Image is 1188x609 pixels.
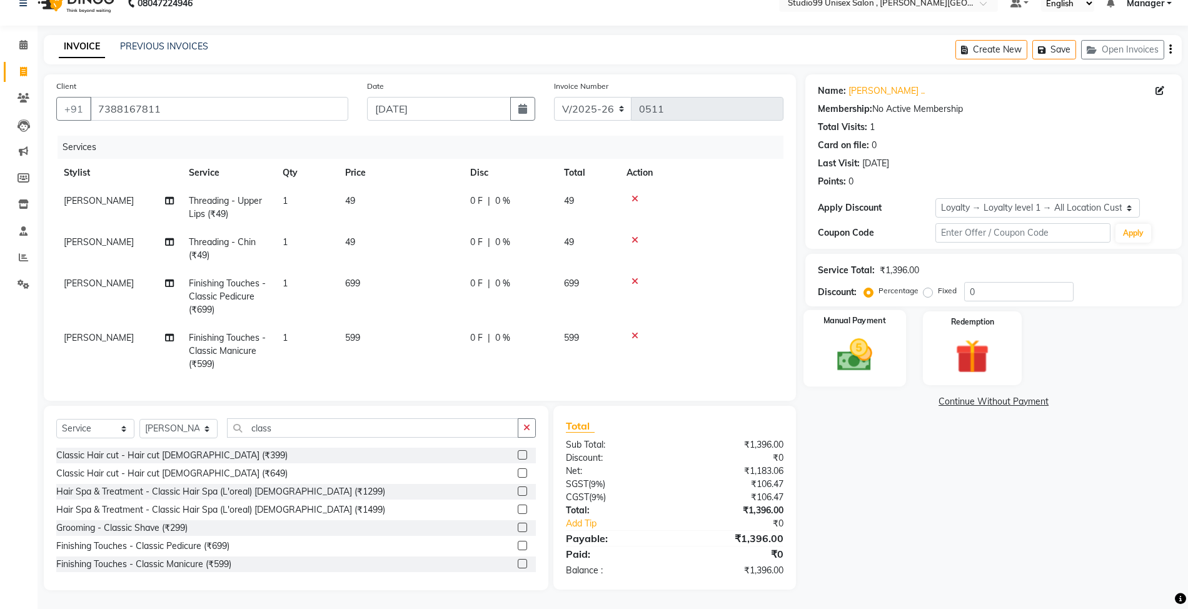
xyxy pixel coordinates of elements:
div: Services [58,136,793,159]
div: Net: [556,465,675,478]
div: Classic Hair cut - Hair cut [DEMOGRAPHIC_DATA] (₹399) [56,449,288,462]
span: 49 [564,195,574,206]
span: 699 [345,278,360,289]
button: Apply [1115,224,1151,243]
span: 1 [283,332,288,343]
span: 0 % [495,277,510,290]
div: ( ) [556,491,675,504]
a: Add Tip [556,517,695,530]
span: Finishing Touches - Classic Manicure (₹599) [189,332,266,370]
span: 1 [283,278,288,289]
div: Hair Spa & Treatment - Classic Hair Spa (L'oreal) [DEMOGRAPHIC_DATA] (₹1499) [56,503,385,516]
th: Disc [463,159,556,187]
span: 599 [345,332,360,343]
div: Total: [556,504,675,517]
span: | [488,194,490,208]
div: Finishing Touches - Classic Pedicure (₹699) [56,540,229,553]
img: _gift.svg [945,335,1000,378]
span: [PERSON_NAME] [64,278,134,289]
label: Client [56,81,76,92]
span: 0 F [470,277,483,290]
div: Grooming - Classic Shave (₹299) [56,521,188,535]
label: Redemption [951,316,994,328]
span: 49 [345,195,355,206]
div: 0 [848,175,853,188]
div: Membership: [818,103,872,116]
span: 49 [345,236,355,248]
div: Hair Spa & Treatment - Classic Hair Spa (L'oreal) [DEMOGRAPHIC_DATA] (₹1299) [56,485,385,498]
span: 1 [283,236,288,248]
span: [PERSON_NAME] [64,236,134,248]
div: Name: [818,84,846,98]
span: | [488,236,490,249]
span: SGST [566,478,588,490]
a: [PERSON_NAME] .. [848,84,925,98]
span: 9% [591,479,603,489]
label: Fixed [938,285,957,296]
input: Enter Offer / Coupon Code [935,223,1111,243]
div: Discount: [818,286,857,299]
div: ( ) [556,478,675,491]
button: +91 [56,97,91,121]
span: 1 [283,195,288,206]
span: CGST [566,491,589,503]
span: [PERSON_NAME] [64,332,134,343]
div: No Active Membership [818,103,1169,116]
div: [DATE] [862,157,889,170]
th: Service [181,159,275,187]
div: Classic Hair cut - Hair cut [DEMOGRAPHIC_DATA] (₹649) [56,467,288,480]
div: Card on file: [818,139,869,152]
span: Total [566,420,595,433]
th: Total [556,159,619,187]
span: 0 F [470,194,483,208]
a: Continue Without Payment [808,395,1179,408]
label: Percentage [878,285,919,296]
div: ₹1,396.00 [675,504,793,517]
span: 0 % [495,194,510,208]
span: 49 [564,236,574,248]
div: ₹106.47 [675,478,793,491]
span: Threading - Upper Lips (₹49) [189,195,262,219]
div: Total Visits: [818,121,867,134]
div: ₹106.47 [675,491,793,504]
img: _cash.svg [826,335,883,375]
span: Finishing Touches - Classic Pedicure (₹699) [189,278,266,315]
th: Action [619,159,783,187]
span: [PERSON_NAME] [64,195,134,206]
span: Threading - Chin (₹49) [189,236,256,261]
div: Points: [818,175,846,188]
div: ₹1,396.00 [880,264,919,277]
div: ₹1,396.00 [675,438,793,451]
div: Payable: [556,531,675,546]
div: Discount: [556,451,675,465]
div: ₹0 [675,546,793,561]
span: 699 [564,278,579,289]
div: Paid: [556,546,675,561]
div: 0 [872,139,877,152]
span: 0 % [495,331,510,345]
span: 0 F [470,236,483,249]
div: ₹1,396.00 [675,564,793,577]
div: Coupon Code [818,226,935,239]
div: ₹0 [675,451,793,465]
span: | [488,331,490,345]
button: Create New [955,40,1027,59]
span: 0 % [495,236,510,249]
div: Service Total: [818,264,875,277]
div: ₹1,183.06 [675,465,793,478]
button: Save [1032,40,1076,59]
th: Qty [275,159,338,187]
div: Last Visit: [818,157,860,170]
div: 1 [870,121,875,134]
a: INVOICE [59,36,105,58]
input: Search by Name/Mobile/Email/Code [90,97,348,121]
label: Invoice Number [554,81,608,92]
th: Price [338,159,463,187]
input: Search or Scan [227,418,518,438]
div: Finishing Touches - Classic Manicure (₹599) [56,558,231,571]
span: 599 [564,332,579,343]
div: Balance : [556,564,675,577]
th: Stylist [56,159,181,187]
span: 0 F [470,331,483,345]
div: Sub Total: [556,438,675,451]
